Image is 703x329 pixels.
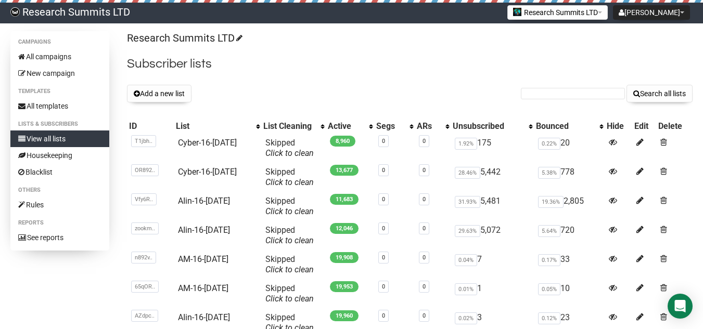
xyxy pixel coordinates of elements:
[423,167,426,174] a: 0
[382,283,385,290] a: 0
[376,121,404,131] div: Segs
[10,118,109,130] li: Lists & subscribers
[423,138,426,144] a: 0
[417,121,440,131] div: ARs
[455,196,480,208] span: 31.93%
[131,252,156,264] span: n892v..
[178,138,237,148] a: Cyber-16-[DATE]
[129,121,172,131] div: ID
[330,223,359,234] span: 12,046
[265,196,314,216] span: Skipped
[10,36,109,48] li: Campaigns
[10,217,109,229] li: Reports
[178,167,237,177] a: Cyber-16-[DATE]
[451,221,534,250] td: 5,072
[178,196,230,206] a: AIin-16-[DATE]
[534,221,605,250] td: 720
[131,135,156,147] span: T1jbh..
[10,229,109,246] a: See reports
[10,85,109,98] li: Templates
[455,225,480,237] span: 29.63%
[382,138,385,144] a: 0
[330,281,359,292] span: 19,953
[265,177,314,187] a: Click to clean
[534,163,605,192] td: 778
[265,235,314,245] a: Click to clean
[627,85,693,102] button: Search all lists
[178,254,228,264] a: AM-16-[DATE]
[265,265,314,274] a: Click to clean
[10,130,109,147] a: View all lists
[10,7,20,17] img: bccbfd5974049ef095ce3c15df0eef5a
[423,254,426,261] a: 0
[10,98,109,114] a: All templates
[534,279,605,308] td: 10
[178,225,230,235] a: AIin-16-[DATE]
[127,119,174,134] th: ID: No sort applied, sorting is disabled
[382,225,385,232] a: 0
[330,252,359,263] span: 19,908
[451,192,534,221] td: 5,481
[507,5,608,20] button: Research Summits LTD
[174,119,261,134] th: List: No sort applied, activate to apply an ascending sort
[10,65,109,82] a: New campaign
[10,48,109,65] a: All campaigns
[538,312,560,324] span: 0.12%
[423,225,426,232] a: 0
[330,194,359,205] span: 11,683
[455,138,477,150] span: 1.92%
[538,196,564,208] span: 19.36%
[536,121,594,131] div: Bounced
[613,5,690,20] button: [PERSON_NAME]
[634,121,654,131] div: Edit
[658,121,691,131] div: Delete
[178,283,228,293] a: AM-16-[DATE]
[656,119,693,134] th: Delete: No sort applied, sorting is disabled
[451,250,534,279] td: 7
[534,119,605,134] th: Bounced: No sort applied, activate to apply an ascending sort
[10,147,109,164] a: Housekeeping
[605,119,632,134] th: Hide: No sort applied, sorting is disabled
[538,167,560,179] span: 5.38%
[330,165,359,176] span: 13,677
[423,196,426,203] a: 0
[451,134,534,163] td: 175
[455,283,477,295] span: 0.01%
[265,254,314,274] span: Skipped
[455,254,477,266] span: 0.04%
[265,148,314,158] a: Click to clean
[10,164,109,180] a: Blacklist
[131,164,159,176] span: OR892..
[330,136,355,147] span: 8,960
[538,283,560,295] span: 0.05%
[265,138,314,158] span: Skipped
[328,121,364,131] div: Active
[538,138,560,150] span: 0.22%
[265,167,314,187] span: Skipped
[261,119,326,134] th: List Cleaning: No sort applied, activate to apply an ascending sort
[131,222,159,234] span: zookm..
[538,225,560,237] span: 5.64%
[382,254,385,261] a: 0
[451,119,534,134] th: Unsubscribed: No sort applied, activate to apply an ascending sort
[382,167,385,174] a: 0
[176,121,251,131] div: List
[668,294,693,319] div: Open Intercom Messenger
[127,32,241,44] a: Research Summits LTD
[127,55,693,73] h2: Subscriber lists
[534,134,605,163] td: 20
[382,312,385,319] a: 0
[131,281,159,293] span: 65qOR..
[374,119,415,134] th: Segs: No sort applied, activate to apply an ascending sort
[178,312,230,322] a: AIin-16-[DATE]
[127,85,191,102] button: Add a new list
[455,167,480,179] span: 28.46%
[265,294,314,304] a: Click to clean
[607,121,630,131] div: Hide
[534,192,605,221] td: 2,805
[423,312,426,319] a: 0
[265,225,314,245] span: Skipped
[534,250,605,279] td: 33
[382,196,385,203] a: 0
[451,279,534,308] td: 1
